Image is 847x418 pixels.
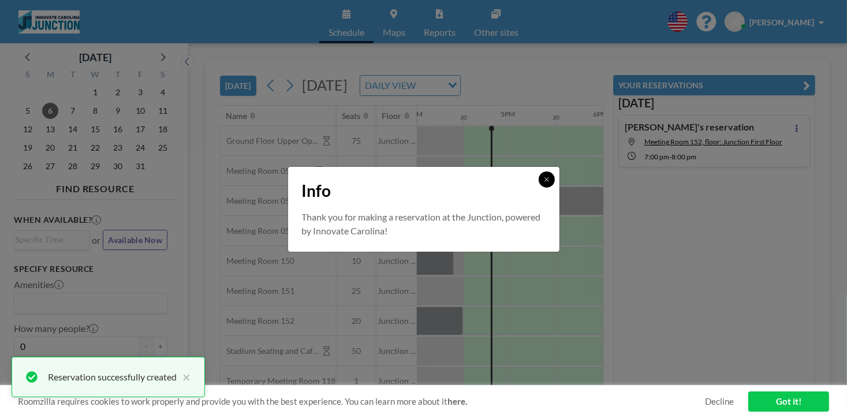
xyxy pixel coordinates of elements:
[177,370,191,384] button: close
[18,396,705,407] span: Roomzilla requires cookies to work properly and provide you with the best experience. You can lea...
[302,181,331,201] span: Info
[48,370,177,384] div: Reservation successfully created
[447,396,467,406] a: here.
[748,391,829,412] a: Got it!
[302,210,546,238] p: Thank you for making a reservation at the Junction, powered by Innovate Carolina!
[705,396,734,407] a: Decline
